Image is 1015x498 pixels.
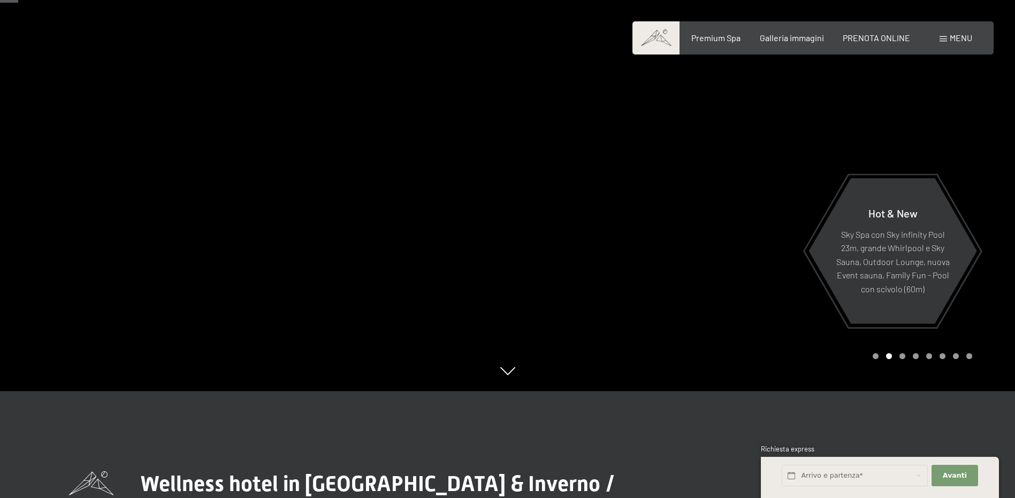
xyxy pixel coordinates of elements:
a: Hot & New Sky Spa con Sky infinity Pool 23m, grande Whirlpool e Sky Sauna, Outdoor Lounge, nuova ... [808,177,978,324]
div: Carousel Page 3 [899,353,905,359]
p: Sky Spa con Sky infinity Pool 23m, grande Whirlpool e Sky Sauna, Outdoor Lounge, nuova Event saun... [835,227,951,295]
button: Avanti [932,465,978,487]
div: Carousel Page 6 [940,353,945,359]
div: Carousel Page 7 [953,353,959,359]
div: Carousel Page 5 [926,353,932,359]
span: Menu [950,33,972,43]
div: Carousel Pagination [869,353,972,359]
div: Carousel Page 8 [966,353,972,359]
span: Hot & New [868,206,918,219]
span: Avanti [943,471,967,480]
div: Carousel Page 4 [913,353,919,359]
a: Premium Spa [691,33,741,43]
div: Carousel Page 2 (Current Slide) [886,353,892,359]
span: Richiesta express [761,445,814,453]
a: Galleria immagini [760,33,824,43]
a: PRENOTA ONLINE [843,33,910,43]
div: Carousel Page 1 [873,353,879,359]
